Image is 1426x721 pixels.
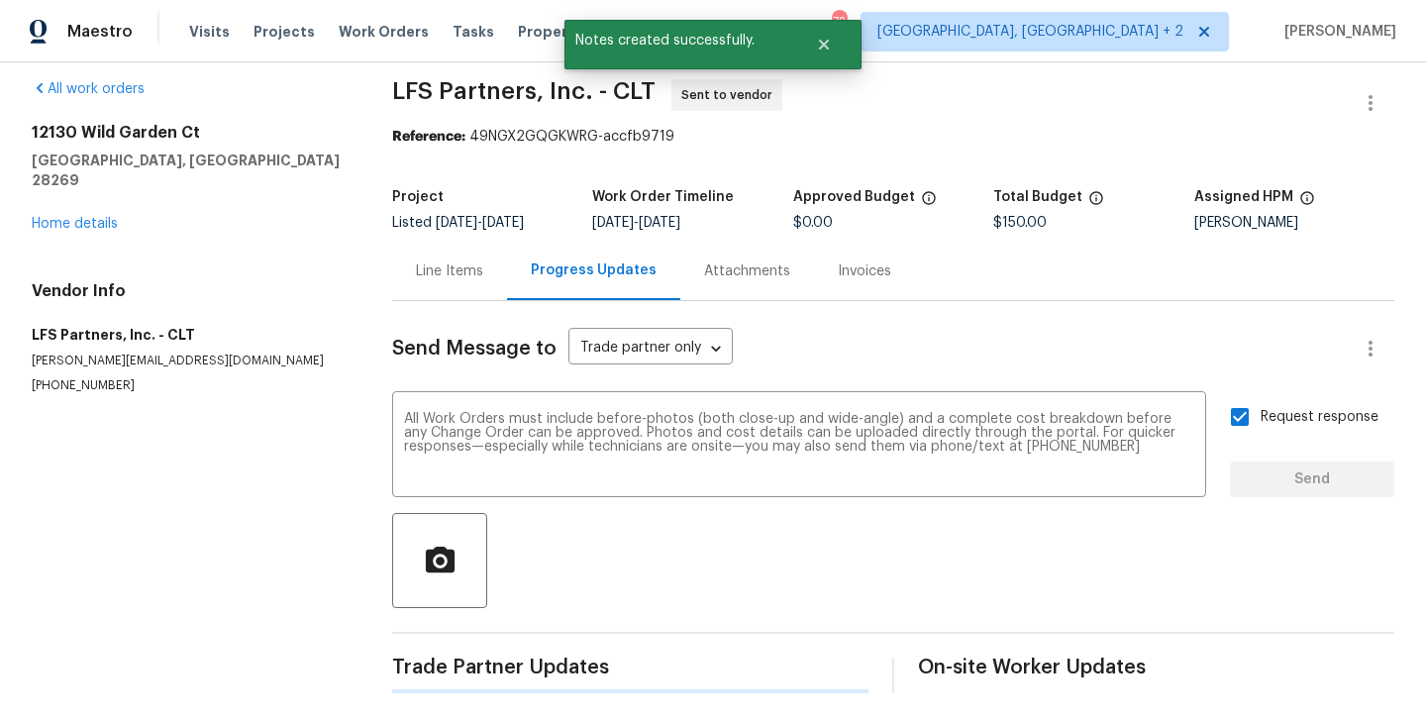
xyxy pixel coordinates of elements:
span: On-site Worker Updates [918,658,1394,677]
h5: [GEOGRAPHIC_DATA], [GEOGRAPHIC_DATA] 28269 [32,151,345,190]
div: Invoices [838,261,891,281]
span: Trade Partner Updates [392,658,868,677]
h5: LFS Partners, Inc. - CLT [32,325,345,345]
span: The hpm assigned to this work order. [1299,190,1315,216]
span: Send Message to [392,339,557,359]
span: The total cost of line items that have been approved by both Opendoor and the Trade Partner. This... [921,190,937,216]
a: Home details [32,217,118,231]
span: - [436,216,524,230]
span: LFS Partners, Inc. - CLT [392,79,656,103]
span: Tasks [453,25,494,39]
span: [DATE] [639,216,680,230]
span: Work Orders [339,22,429,42]
textarea: All Work Orders must include before-photos (both close-up and wide-angle) and a complete cost bre... [404,412,1194,481]
span: Maestro [67,22,133,42]
h5: Project [392,190,444,204]
p: [PERSON_NAME][EMAIL_ADDRESS][DOMAIN_NAME] [32,353,345,369]
span: Listed [392,216,524,230]
span: Projects [254,22,315,42]
span: Sent to vendor [681,85,780,105]
button: Close [791,25,857,64]
h5: Approved Budget [793,190,915,204]
h2: 12130 Wild Garden Ct [32,123,345,143]
span: [GEOGRAPHIC_DATA], [GEOGRAPHIC_DATA] + 2 [877,22,1183,42]
div: Trade partner only [568,333,733,365]
span: [PERSON_NAME] [1276,22,1396,42]
span: - [592,216,680,230]
span: [DATE] [436,216,477,230]
span: $0.00 [793,216,833,230]
div: [PERSON_NAME] [1194,216,1394,230]
div: 72 [832,12,846,32]
p: [PHONE_NUMBER] [32,377,345,394]
div: Line Items [416,261,483,281]
h4: Vendor Info [32,281,345,301]
span: [DATE] [592,216,634,230]
span: Properties [518,22,595,42]
h5: Assigned HPM [1194,190,1293,204]
span: $150.00 [993,216,1047,230]
h5: Work Order Timeline [592,190,734,204]
a: All work orders [32,82,145,96]
div: Progress Updates [531,260,657,280]
span: [DATE] [482,216,524,230]
b: Reference: [392,130,465,144]
h5: Total Budget [993,190,1082,204]
div: 49NGX2GQGKWRG-accfb9719 [392,127,1394,147]
span: Visits [189,22,230,42]
span: The total cost of line items that have been proposed by Opendoor. This sum includes line items th... [1088,190,1104,216]
div: Attachments [704,261,790,281]
span: Notes created successfully. [564,20,791,61]
span: Request response [1261,407,1378,428]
